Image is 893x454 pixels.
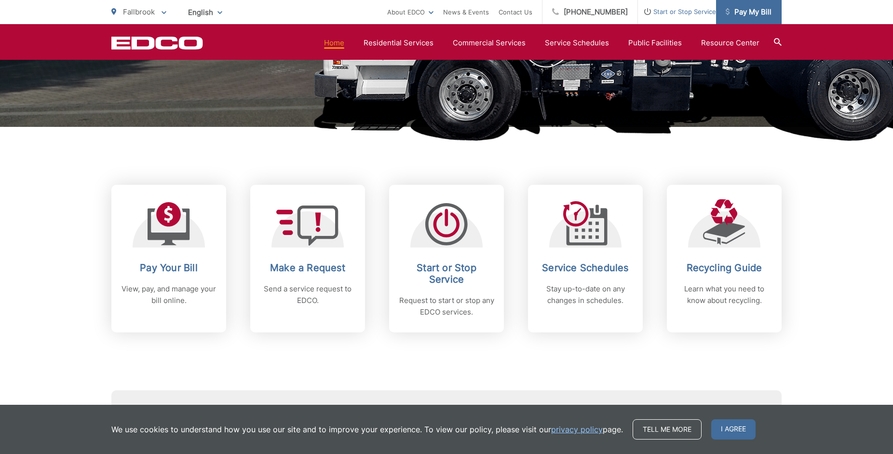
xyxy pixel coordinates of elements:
h2: Service Schedules [538,262,633,274]
p: View, pay, and manage your bill online. [121,283,216,306]
a: Home [324,37,344,49]
a: About EDCO [387,6,433,18]
p: We use cookies to understand how you use our site and to improve your experience. To view our pol... [111,424,623,435]
span: I agree [711,419,756,440]
a: Service Schedules Stay up-to-date on any changes in schedules. [528,185,643,332]
a: Residential Services [364,37,433,49]
a: Tell me more [633,419,702,440]
a: Public Facilities [628,37,682,49]
a: Service Schedules [545,37,609,49]
span: English [181,4,230,21]
a: Resource Center [701,37,759,49]
h2: Recycling Guide [677,262,772,274]
a: privacy policy [551,424,603,435]
h2: Pay Your Bill [121,262,216,274]
span: Fallbrook [123,7,155,16]
a: Recycling Guide Learn what you need to know about recycling. [667,185,782,332]
h2: Start or Stop Service [399,262,494,285]
a: Contact Us [499,6,532,18]
a: Commercial Services [453,37,526,49]
p: Request to start or stop any EDCO services. [399,295,494,318]
p: Send a service request to EDCO. [260,283,355,306]
a: News & Events [443,6,489,18]
h2: Make a Request [260,262,355,274]
a: Make a Request Send a service request to EDCO. [250,185,365,332]
p: Learn what you need to know about recycling. [677,283,772,306]
span: Pay My Bill [726,6,771,18]
a: Pay Your Bill View, pay, and manage your bill online. [111,185,226,332]
p: Stay up-to-date on any changes in schedules. [538,283,633,306]
a: EDCD logo. Return to the homepage. [111,36,203,50]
